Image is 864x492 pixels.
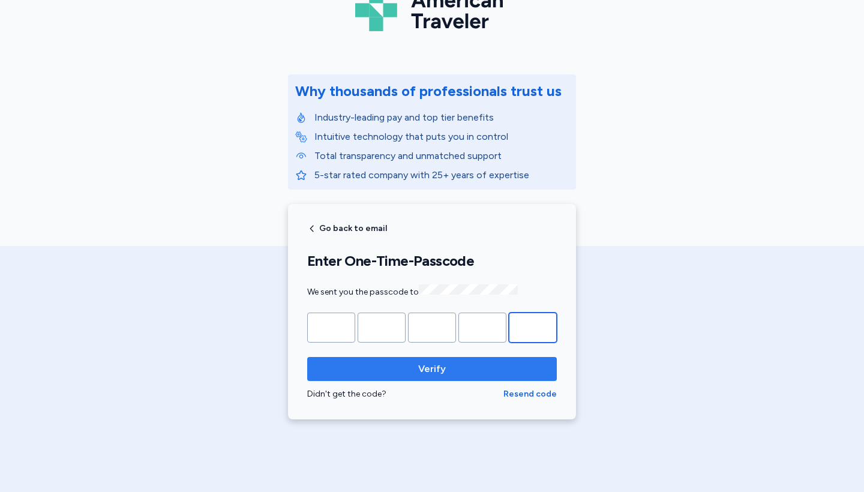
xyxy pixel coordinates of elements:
span: We sent you the passcode to [307,287,518,297]
input: Please enter OTP character 3 [408,313,456,343]
button: Go back to email [307,224,387,233]
h1: Enter One-Time-Passcode [307,252,557,270]
input: Please enter OTP character 1 [307,313,355,343]
input: Please enter OTP character 4 [458,313,506,343]
input: Please enter OTP character 5 [509,313,557,343]
p: Industry-leading pay and top tier benefits [314,110,569,125]
span: Verify [418,362,446,376]
button: Verify [307,357,557,381]
div: Didn't get the code? [307,388,503,400]
p: Intuitive technology that puts you in control [314,130,569,144]
p: 5-star rated company with 25+ years of expertise [314,168,569,182]
div: Why thousands of professionals trust us [295,82,562,101]
p: Total transparency and unmatched support [314,149,569,163]
span: Go back to email [319,224,387,233]
input: Please enter OTP character 2 [358,313,406,343]
button: Resend code [503,388,557,400]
